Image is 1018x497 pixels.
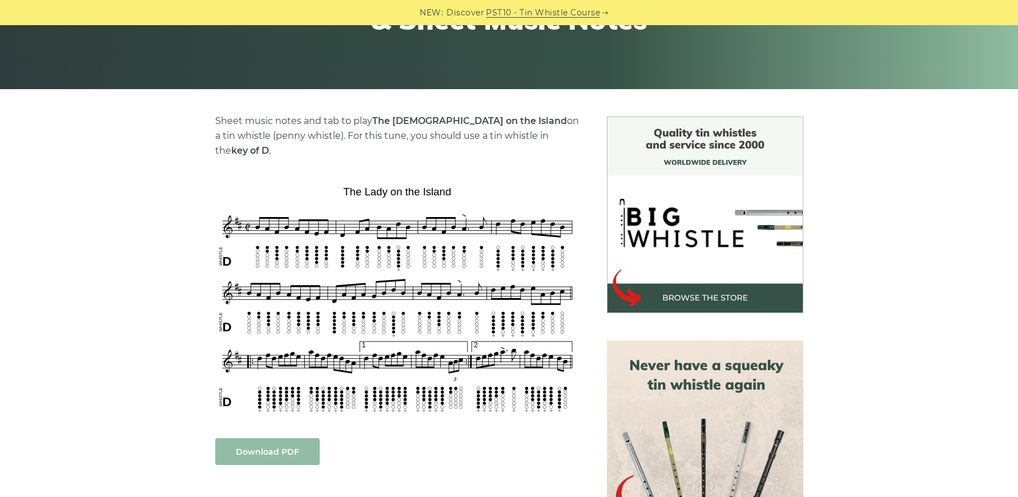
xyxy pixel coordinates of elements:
img: BigWhistle Tin Whistle Store [607,117,803,313]
strong: The [DEMOGRAPHIC_DATA] on the Island [372,115,567,126]
strong: key of D [231,145,269,156]
p: Sheet music notes and tab to play on a tin whistle (penny whistle). For this tune, you should use... [215,114,580,158]
span: NEW: [420,6,443,19]
a: PST10 - Tin Whistle Course [486,6,600,19]
img: The Lady on the Island Tin Whistle Tabs & Sheet Music [215,182,580,415]
span: Discover [446,6,484,19]
a: Download PDF [215,438,320,465]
